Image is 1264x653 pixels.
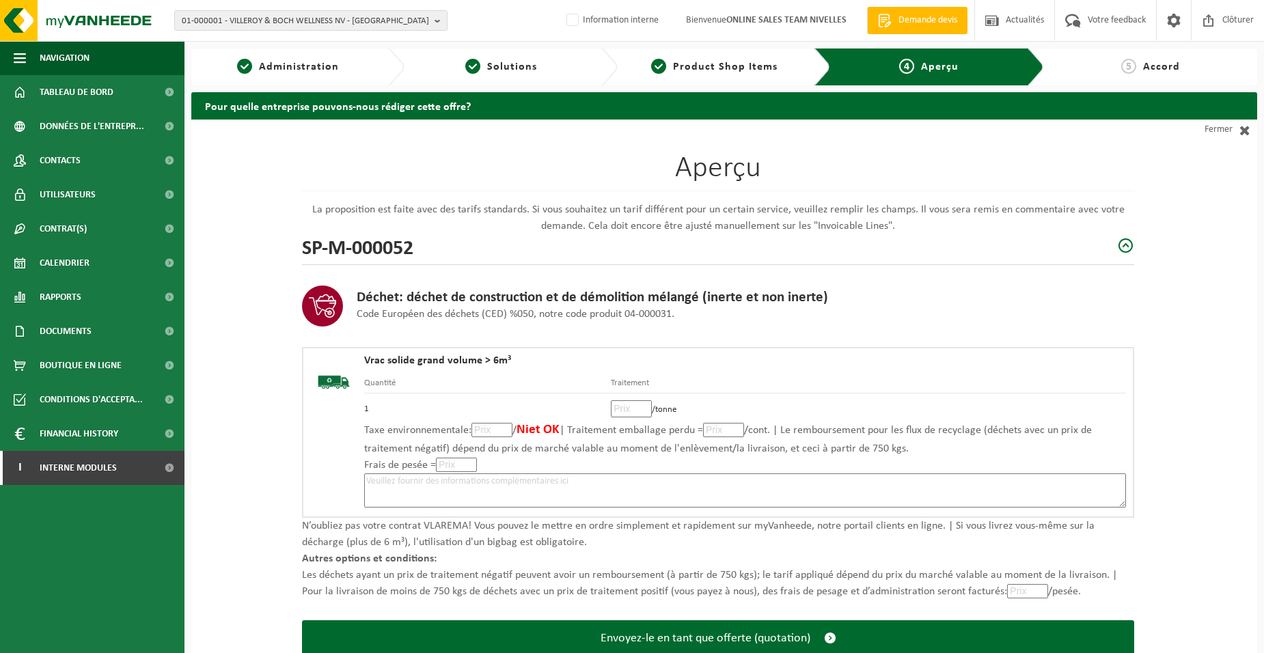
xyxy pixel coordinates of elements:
[895,14,961,27] span: Demande devis
[487,61,537,72] span: Solutions
[182,11,429,31] span: 01-000001 - VILLEROY & BOCH WELLNESS NV - [GEOGRAPHIC_DATA]
[624,59,803,75] a: 3Product Shop Items
[703,423,744,437] input: Prix
[40,417,118,451] span: Financial History
[191,92,1257,119] h2: Pour quelle entreprise pouvons-nous rédiger cette offre?
[259,61,339,72] span: Administration
[302,234,413,258] h2: SP-M-000052
[436,458,477,472] input: Prix
[411,59,590,75] a: 2Solutions
[899,59,914,74] span: 4
[14,451,26,485] span: I
[471,423,512,437] input: Prix
[302,567,1134,600] p: Les déchets ayant un prix de traitement négatif peuvent avoir un remboursement (à partir de 750 k...
[40,383,143,417] span: Conditions d'accepta...
[651,59,666,74] span: 3
[40,212,87,246] span: Contrat(s)
[1134,120,1257,140] a: Fermer
[673,61,778,72] span: Product Shop Items
[302,518,1134,551] p: N’oubliez pas votre contrat VLAREMA! Vous pouvez le mettre en ordre simplement et rapidement sur ...
[40,143,81,178] span: Contacts
[198,59,377,75] a: 1Administration
[1143,61,1180,72] span: Accord
[611,376,1126,393] th: Traitement
[237,59,252,74] span: 1
[40,348,122,383] span: Boutique en ligne
[174,10,448,31] button: 01-000001 - VILLEROY & BOCH WELLNESS NV - [GEOGRAPHIC_DATA]
[726,15,847,25] strong: ONLINE SALES TEAM NIVELLES
[40,75,113,109] span: Tableau de bord
[1051,59,1250,75] a: 5Accord
[1007,584,1048,598] input: Prix
[611,393,1126,421] td: /tonne
[517,423,560,436] span: Niet OK
[364,376,611,393] th: Quantité
[611,400,652,417] input: Prix
[921,61,959,72] span: Aperçu
[564,10,659,31] label: Information interne
[601,631,810,645] span: Envoyez-le en tant que offerte (quotation)
[1121,59,1136,74] span: 5
[364,421,1126,457] p: Taxe environnementale: / | Traitement emballage perdu = /cont. | Le remboursement pour les flux d...
[40,451,117,485] span: Interne modules
[40,246,90,280] span: Calendrier
[364,457,1126,473] p: Frais de pesée =
[40,314,92,348] span: Documents
[302,154,1134,191] h1: Aperçu
[302,551,1134,567] p: Autres options et conditions:
[357,306,828,322] p: Code Européen des déchets (CED) %050, notre code produit 04-000031.
[465,59,480,74] span: 2
[310,355,357,409] img: BL-SO-LV.png
[841,59,1017,75] a: 4Aperçu
[302,202,1134,234] p: La proposition est faite avec des tarifs standards. Si vous souhaitez un tarif différent pour un ...
[40,109,144,143] span: Données de l'entrepr...
[40,280,81,314] span: Rapports
[357,290,828,306] h3: Déchet: déchet de construction et de démolition mélangé (inerte et non inerte)
[40,178,96,212] span: Utilisateurs
[867,7,967,34] a: Demande devis
[364,393,611,421] td: 1
[364,355,1126,366] h4: Vrac solide grand volume > 6m³
[40,41,90,75] span: Navigation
